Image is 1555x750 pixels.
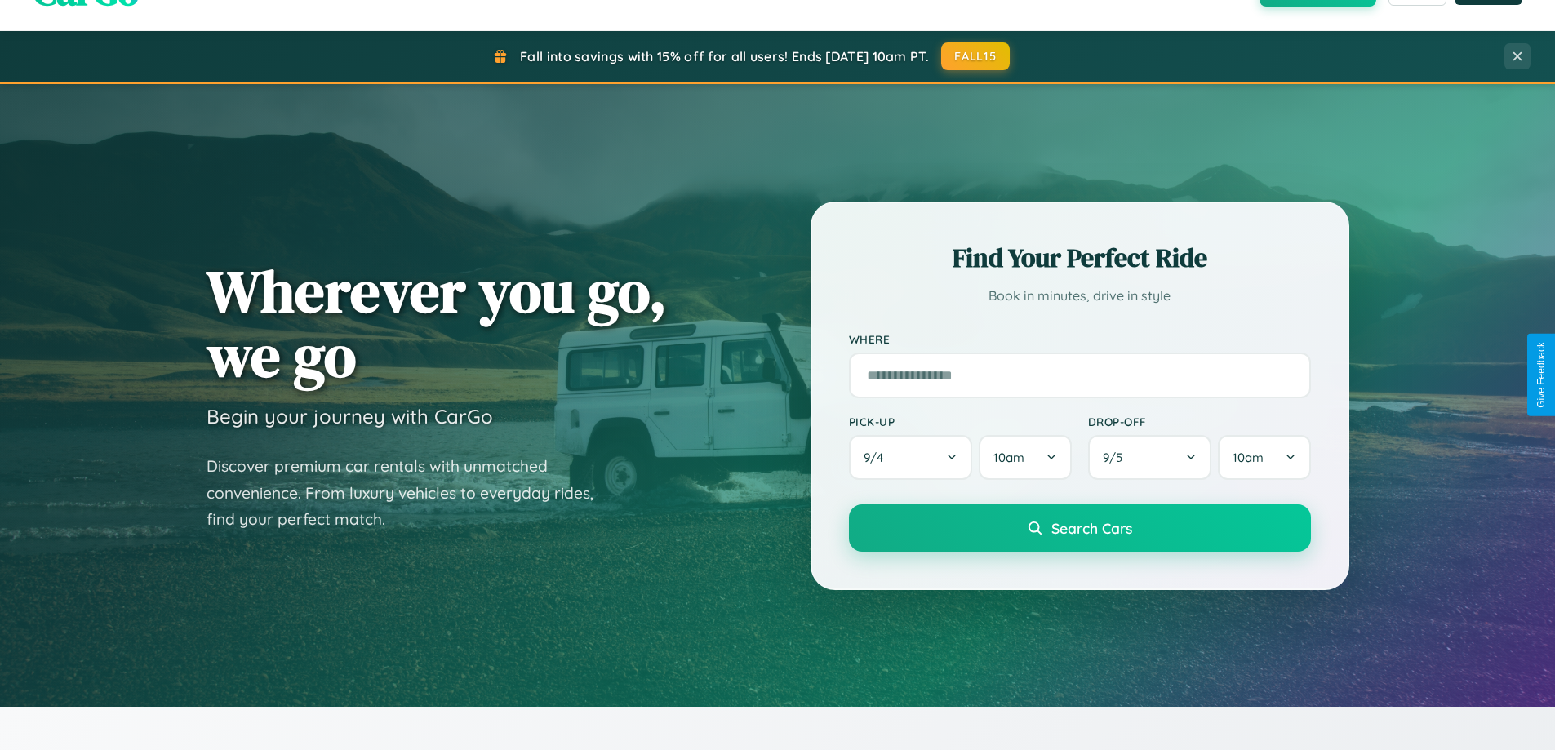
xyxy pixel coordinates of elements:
span: 10am [993,450,1024,465]
button: FALL15 [941,42,1010,70]
button: 10am [1218,435,1310,480]
span: Search Cars [1051,519,1132,537]
div: Give Feedback [1535,342,1547,408]
label: Where [849,332,1311,346]
button: 9/4 [849,435,973,480]
label: Pick-up [849,415,1072,428]
label: Drop-off [1088,415,1311,428]
button: 9/5 [1088,435,1212,480]
span: Fall into savings with 15% off for all users! Ends [DATE] 10am PT. [520,48,929,64]
p: Discover premium car rentals with unmatched convenience. From luxury vehicles to everyday rides, ... [207,453,615,533]
button: Search Cars [849,504,1311,552]
h3: Begin your journey with CarGo [207,404,493,428]
button: 10am [979,435,1071,480]
h1: Wherever you go, we go [207,259,667,388]
span: 9 / 5 [1103,450,1131,465]
p: Book in minutes, drive in style [849,284,1311,308]
span: 9 / 4 [864,450,891,465]
span: 10am [1233,450,1264,465]
h2: Find Your Perfect Ride [849,240,1311,276]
